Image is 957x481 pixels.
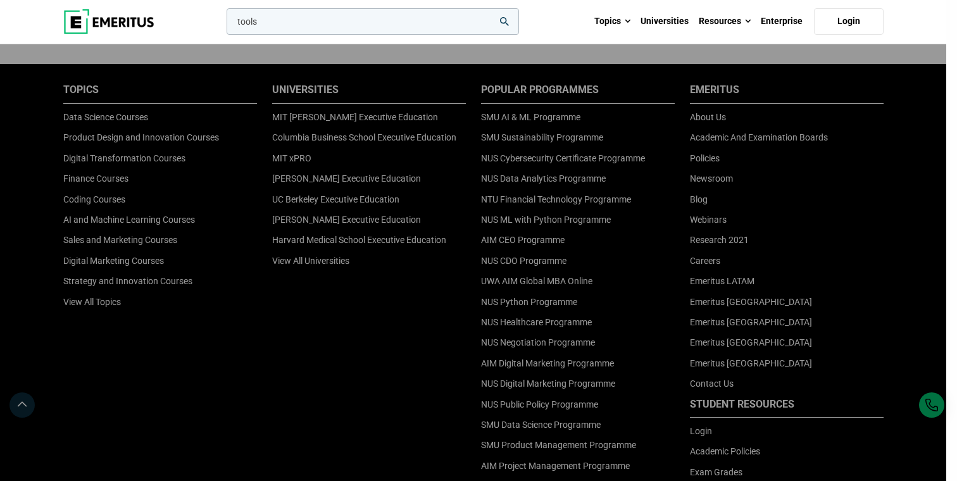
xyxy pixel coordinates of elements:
[227,8,519,35] input: woocommerce-product-search-field-0
[814,8,884,35] a: Login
